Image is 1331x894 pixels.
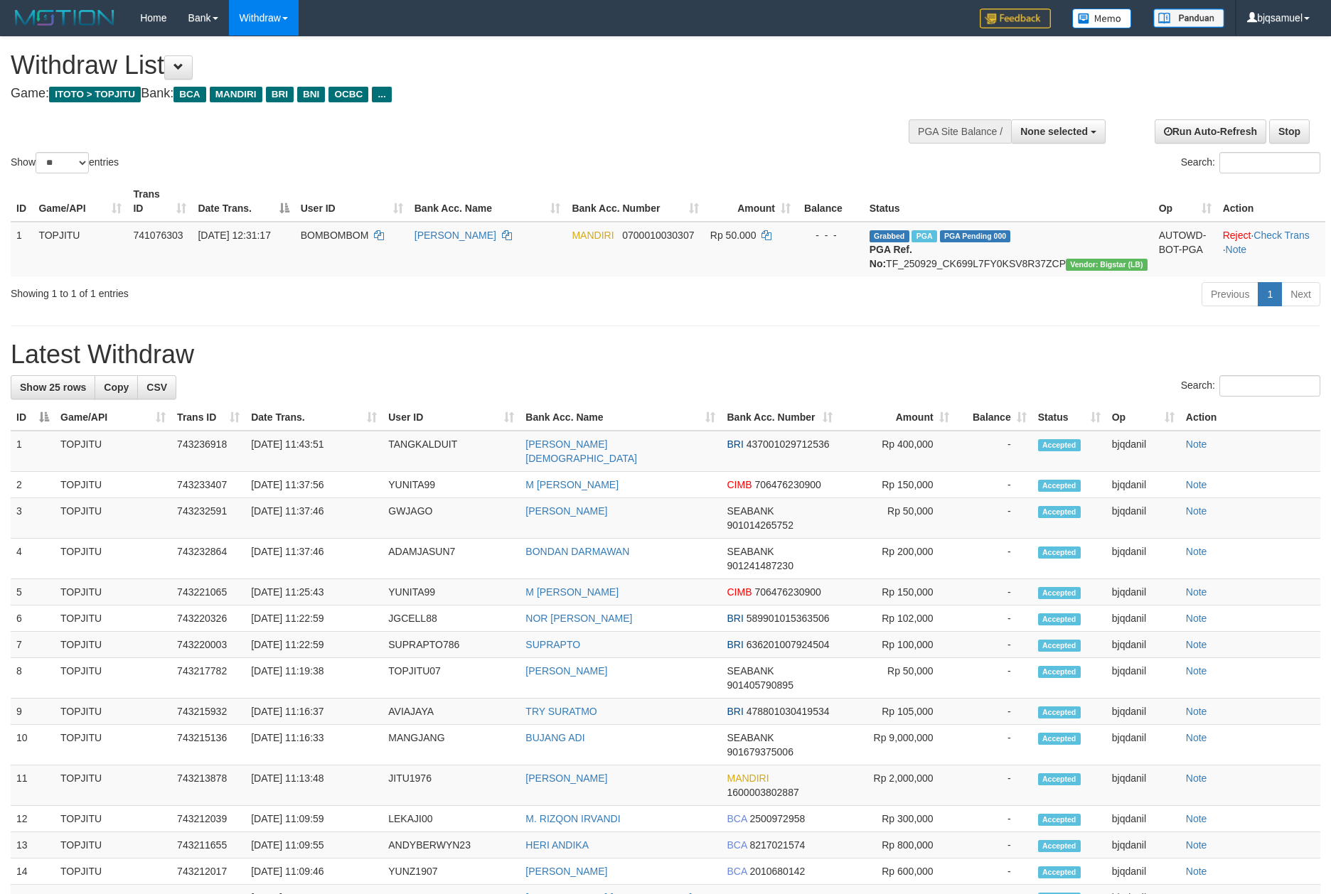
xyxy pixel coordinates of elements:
span: Copy 437001029712536 to clipboard [747,438,830,450]
a: Note [1186,505,1207,517]
td: bjqdanil [1106,605,1180,632]
img: Button%20Memo.svg [1072,9,1132,28]
td: TOPJITU [55,579,171,605]
td: bjqdanil [1106,579,1180,605]
a: [PERSON_NAME] [525,665,607,677]
td: [DATE] 11:43:51 [245,431,383,472]
th: Amount: activate to sort column ascending [705,181,796,222]
span: PGA Pending [940,230,1011,242]
td: TOPJITU [55,858,171,885]
td: AVIAJAYA [383,699,520,725]
a: Note [1186,639,1207,650]
td: GWJAGO [383,498,520,539]
span: Copy 901679375006 to clipboard [727,746,793,758]
td: TOPJITU [55,539,171,579]
td: Rp 9,000,000 [838,725,955,765]
th: ID: activate to sort column descending [11,404,55,431]
td: [DATE] 11:19:38 [245,658,383,699]
td: JGCELL88 [383,605,520,632]
a: Note [1186,479,1207,490]
a: [PERSON_NAME] [525,772,607,784]
td: - [955,832,1032,858]
th: Bank Acc. Number: activate to sort column ascending [566,181,704,222]
span: Marked by bjqsamuel [912,230,936,242]
td: · · [1217,222,1325,276]
span: Copy 901405790895 to clipboard [727,679,793,691]
td: 4 [11,539,55,579]
td: 12 [11,806,55,832]
td: - [955,858,1032,885]
span: Copy 901241487230 to clipboard [727,560,793,571]
img: MOTION_logo.png [11,7,119,28]
span: BOMBOMBOM [301,230,369,241]
a: Copy [95,375,138,399]
span: Copy 2010680142 to clipboard [749,866,805,877]
a: M. RIZQON IRVANDI [525,813,620,824]
td: YUNITA99 [383,472,520,498]
td: 743236918 [171,431,245,472]
span: Accepted [1038,666,1081,678]
a: Note [1186,772,1207,784]
th: Date Trans.: activate to sort column ascending [245,404,383,431]
span: Vendor URL: https://dashboard.q2checkout.com/secure [1066,259,1148,271]
a: Previous [1202,282,1258,306]
td: TOPJITU [55,725,171,765]
th: Bank Acc. Name: activate to sort column ascending [520,404,721,431]
td: Rp 300,000 [838,806,955,832]
td: 11 [11,765,55,806]
a: CSV [137,375,176,399]
span: Accepted [1038,439,1081,451]
a: 1 [1258,282,1282,306]
td: 743212039 [171,806,245,832]
span: CIMB [727,586,752,598]
th: User ID: activate to sort column ascending [383,404,520,431]
select: Showentries [36,152,89,173]
td: 743213878 [171,765,245,806]
th: Op: activate to sort column ascending [1153,181,1217,222]
td: Rp 800,000 [838,832,955,858]
label: Search: [1181,375,1320,397]
td: 743220326 [171,605,245,632]
span: Copy [104,382,129,393]
td: [DATE] 11:16:33 [245,725,383,765]
span: Accepted [1038,546,1081,559]
img: panduan.png [1153,9,1224,28]
td: TOPJITU07 [383,658,520,699]
span: MANDIRI [727,772,769,784]
td: - [955,431,1032,472]
td: bjqdanil [1106,658,1180,699]
td: TOPJITU [55,498,171,539]
span: BRI [727,613,743,624]
span: BRI [727,706,743,717]
td: 743221065 [171,579,245,605]
a: Note [1186,586,1207,598]
td: - [955,539,1032,579]
th: Op: activate to sort column ascending [1106,404,1180,431]
td: 743232591 [171,498,245,539]
span: Accepted [1038,706,1081,718]
h4: Game: Bank: [11,87,873,101]
td: 9 [11,699,55,725]
span: Accepted [1038,840,1081,852]
span: Accepted [1038,480,1081,492]
th: Amount: activate to sort column ascending [838,404,955,431]
span: MANDIRI [572,230,614,241]
td: - [955,498,1032,539]
a: Note [1186,613,1207,624]
td: - [955,765,1032,806]
td: 743232864 [171,539,245,579]
td: Rp 102,000 [838,605,955,632]
span: BCA [727,813,747,824]
td: 13 [11,832,55,858]
span: CSV [146,382,167,393]
a: Note [1186,546,1207,557]
a: TRY SURATMO [525,706,597,717]
td: 743211655 [171,832,245,858]
span: Accepted [1038,640,1081,652]
span: Accepted [1038,613,1081,625]
td: 743220003 [171,632,245,658]
td: ANDYBERWYN23 [383,832,520,858]
a: Show 25 rows [11,375,95,399]
td: - [955,658,1032,699]
th: Balance [796,181,864,222]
